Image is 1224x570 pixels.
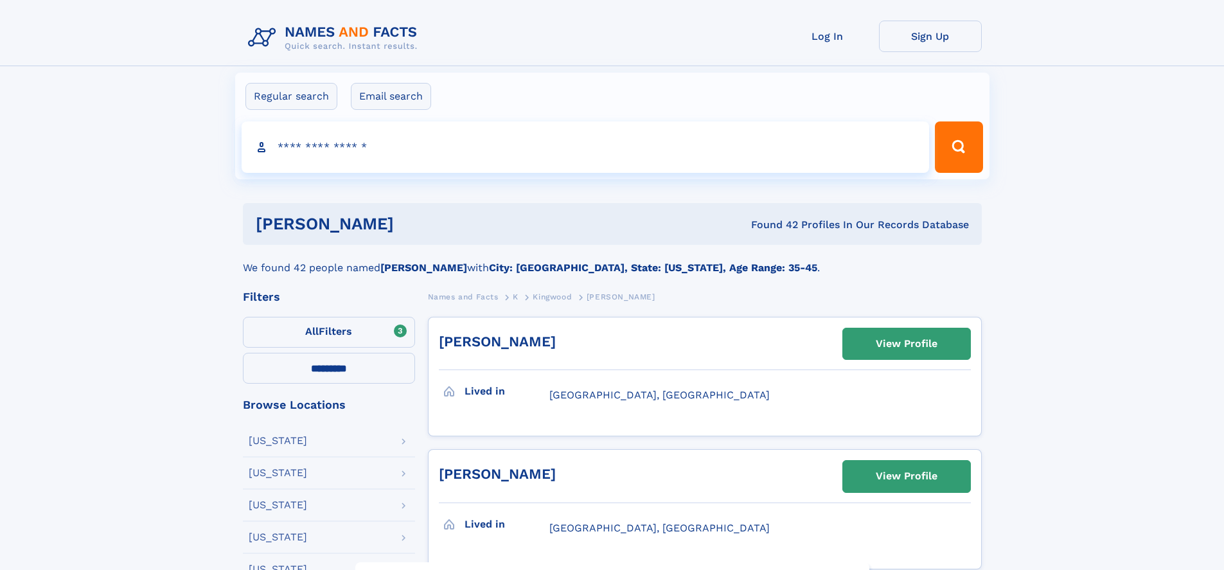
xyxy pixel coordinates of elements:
[549,389,770,401] span: [GEOGRAPHIC_DATA], [GEOGRAPHIC_DATA]
[513,292,519,301] span: K
[242,121,930,173] input: search input
[428,289,499,305] a: Names and Facts
[249,500,307,510] div: [US_STATE]
[243,21,428,55] img: Logo Names and Facts
[843,328,970,359] a: View Profile
[572,218,969,232] div: Found 42 Profiles In Our Records Database
[465,380,549,402] h3: Lived in
[305,325,319,337] span: All
[776,21,879,52] a: Log In
[243,317,415,348] label: Filters
[879,21,982,52] a: Sign Up
[249,532,307,542] div: [US_STATE]
[876,329,937,359] div: View Profile
[533,292,572,301] span: Kingwood
[439,334,556,350] a: [PERSON_NAME]
[249,468,307,478] div: [US_STATE]
[243,291,415,303] div: Filters
[243,245,982,276] div: We found 42 people named with .
[513,289,519,305] a: K
[465,513,549,535] h3: Lived in
[256,216,572,232] h1: [PERSON_NAME]
[549,522,770,534] span: [GEOGRAPHIC_DATA], [GEOGRAPHIC_DATA]
[243,399,415,411] div: Browse Locations
[876,461,937,491] div: View Profile
[489,262,817,274] b: City: [GEOGRAPHIC_DATA], State: [US_STATE], Age Range: 35-45
[439,466,556,482] a: [PERSON_NAME]
[533,289,572,305] a: Kingwood
[249,436,307,446] div: [US_STATE]
[245,83,337,110] label: Regular search
[587,292,655,301] span: [PERSON_NAME]
[935,121,982,173] button: Search Button
[380,262,467,274] b: [PERSON_NAME]
[351,83,431,110] label: Email search
[843,461,970,492] a: View Profile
